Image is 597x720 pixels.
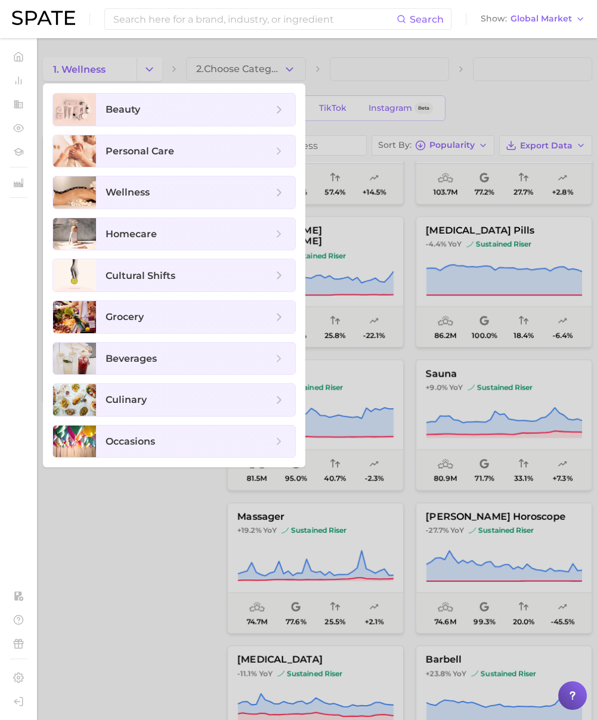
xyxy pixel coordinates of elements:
[10,693,27,710] a: Log out. Currently logged in with e-mail yumi.toki@spate.nyc.
[106,145,174,157] span: personal care
[106,270,175,281] span: cultural shifts
[106,353,157,364] span: beverages
[106,311,144,322] span: grocery
[43,83,305,467] ul: Change Category
[106,228,157,240] span: homecare
[410,14,444,25] span: Search
[106,436,155,447] span: occasions
[12,11,75,25] img: SPATE
[481,15,507,22] span: Show
[106,187,150,198] span: wellness
[511,15,572,22] span: Global Market
[112,9,397,29] input: Search here for a brand, industry, or ingredient
[106,394,147,405] span: culinary
[106,104,140,115] span: beauty
[478,11,588,27] button: ShowGlobal Market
